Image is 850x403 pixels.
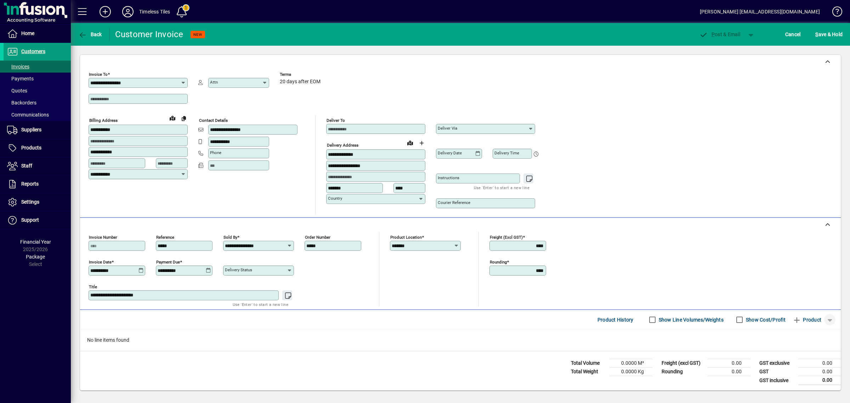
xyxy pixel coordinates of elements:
[80,329,841,351] div: No line items found
[21,30,34,36] span: Home
[4,109,71,121] a: Communications
[305,235,330,240] mat-label: Order number
[139,6,170,17] div: Timeless Tiles
[815,32,818,37] span: S
[178,113,189,124] button: Copy to Delivery address
[438,126,457,131] mat-label: Deliver via
[657,316,724,323] label: Show Line Volumes/Weights
[21,127,41,132] span: Suppliers
[814,28,844,41] button: Save & Hold
[708,368,750,376] td: 0.00
[21,163,32,169] span: Staff
[798,368,841,376] td: 0.00
[167,112,178,124] a: View on map
[117,5,139,18] button: Profile
[658,368,708,376] td: Rounding
[4,61,71,73] a: Invoices
[7,100,36,106] span: Backorders
[280,79,321,85] span: 20 days after EOM
[744,316,786,323] label: Show Cost/Profit
[71,28,110,41] app-page-header-button: Back
[756,368,798,376] td: GST
[20,239,51,245] span: Financial Year
[4,121,71,139] a: Suppliers
[595,313,636,326] button: Product History
[327,118,345,123] mat-label: Deliver To
[210,150,221,155] mat-label: Phone
[567,368,610,376] td: Total Weight
[815,29,843,40] span: ave & Hold
[4,139,71,157] a: Products
[827,1,841,24] a: Knowledge Base
[89,260,112,265] mat-label: Invoice date
[7,76,34,81] span: Payments
[89,72,108,77] mat-label: Invoice To
[210,80,218,85] mat-label: Attn
[756,376,798,385] td: GST inclusive
[783,28,803,41] button: Cancel
[708,359,750,368] td: 0.00
[416,137,427,149] button: Choose address
[490,235,523,240] mat-label: Freight (excl GST)
[94,5,117,18] button: Add
[156,260,180,265] mat-label: Payment due
[490,260,507,265] mat-label: Rounding
[21,199,39,205] span: Settings
[4,175,71,193] a: Reports
[7,64,29,69] span: Invoices
[4,157,71,175] a: Staff
[76,28,104,41] button: Back
[567,359,610,368] td: Total Volume
[610,359,652,368] td: 0.0000 M³
[225,267,252,272] mat-label: Delivery status
[756,359,798,368] td: GST exclusive
[21,217,39,223] span: Support
[4,85,71,97] a: Quotes
[78,32,102,37] span: Back
[390,235,422,240] mat-label: Product location
[89,284,97,289] mat-label: Title
[789,313,825,326] button: Product
[798,376,841,385] td: 0.00
[7,88,27,93] span: Quotes
[793,314,821,325] span: Product
[4,97,71,109] a: Backorders
[115,29,183,40] div: Customer Invoice
[785,29,801,40] span: Cancel
[696,28,744,41] button: Post & Email
[438,151,462,155] mat-label: Delivery date
[474,183,529,192] mat-hint: Use 'Enter' to start a new line
[712,32,715,37] span: P
[658,359,708,368] td: Freight (excl GST)
[438,175,459,180] mat-label: Instructions
[26,254,45,260] span: Package
[280,72,322,77] span: Terms
[597,314,634,325] span: Product History
[7,112,49,118] span: Communications
[4,211,71,229] a: Support
[798,359,841,368] td: 0.00
[156,235,174,240] mat-label: Reference
[21,145,41,151] span: Products
[193,32,202,37] span: NEW
[223,235,237,240] mat-label: Sold by
[21,49,45,54] span: Customers
[700,6,820,17] div: [PERSON_NAME] [EMAIL_ADDRESS][DOMAIN_NAME]
[89,235,117,240] mat-label: Invoice number
[328,196,342,201] mat-label: Country
[610,368,652,376] td: 0.0000 Kg
[4,25,71,42] a: Home
[21,181,39,187] span: Reports
[494,151,519,155] mat-label: Delivery time
[4,193,71,211] a: Settings
[438,200,470,205] mat-label: Courier Reference
[404,137,416,148] a: View on map
[4,73,71,85] a: Payments
[233,300,288,308] mat-hint: Use 'Enter' to start a new line
[699,32,740,37] span: ost & Email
